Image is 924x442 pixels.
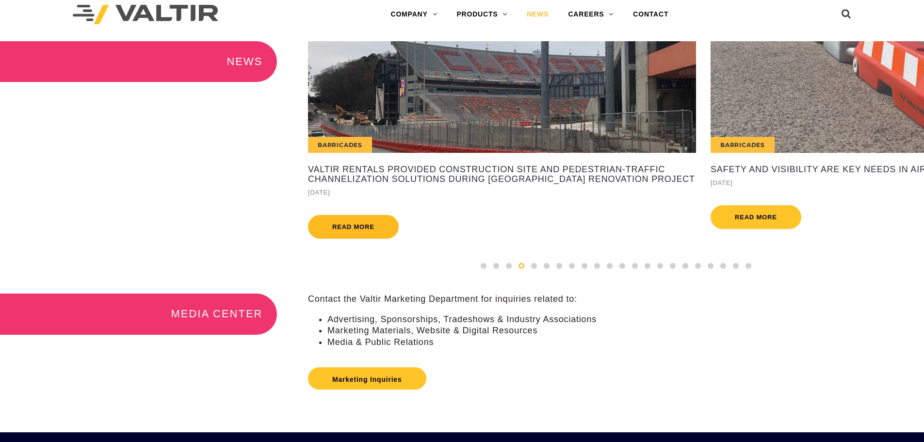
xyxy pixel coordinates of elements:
a: CAREERS [558,5,623,24]
a: NEWS [517,5,558,24]
a: Valtir Rentals Provided Construction Site and Pedestrian-Traffic Channelization Solutions during ... [308,165,696,184]
li: Media & Public Relations [327,337,924,348]
a: PRODUCTS [447,5,517,24]
div: [DATE] [308,187,696,198]
p: Contact the Valtir Marketing Department for inquiries related to: [308,294,924,305]
a: Barricades [308,41,696,153]
div: Barricades [711,137,775,153]
a: Read more [711,205,801,229]
li: Advertising, Sponsorships, Tradeshows & Industry Associations [327,314,924,325]
a: CONTACT [623,5,678,24]
a: Read more [308,215,399,239]
div: Barricades [308,137,372,153]
li: Marketing Materials, Website & Digital Resources [327,325,924,336]
img: Valtir [73,5,218,25]
a: Marketing Inquiries [308,367,426,390]
a: COMPANY [381,5,447,24]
